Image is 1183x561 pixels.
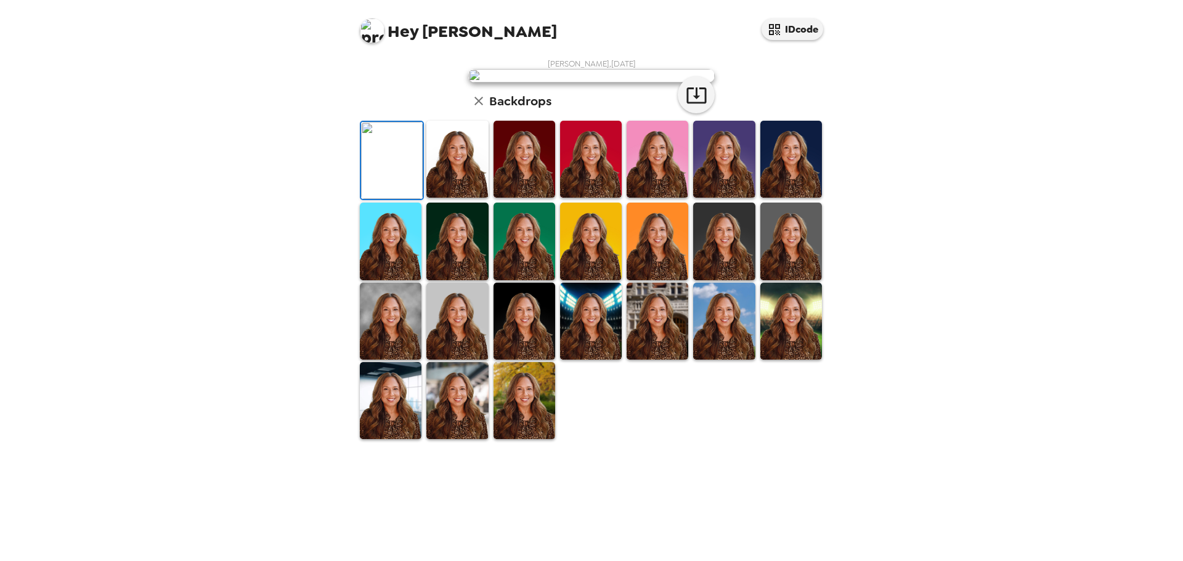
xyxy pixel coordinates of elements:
h6: Backdrops [489,91,551,111]
span: Hey [388,20,418,42]
span: [PERSON_NAME] [360,12,557,40]
span: [PERSON_NAME] , [DATE] [548,59,636,69]
img: Original [361,122,423,199]
img: profile pic [360,18,384,43]
button: IDcode [762,18,823,40]
img: user [468,69,715,83]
